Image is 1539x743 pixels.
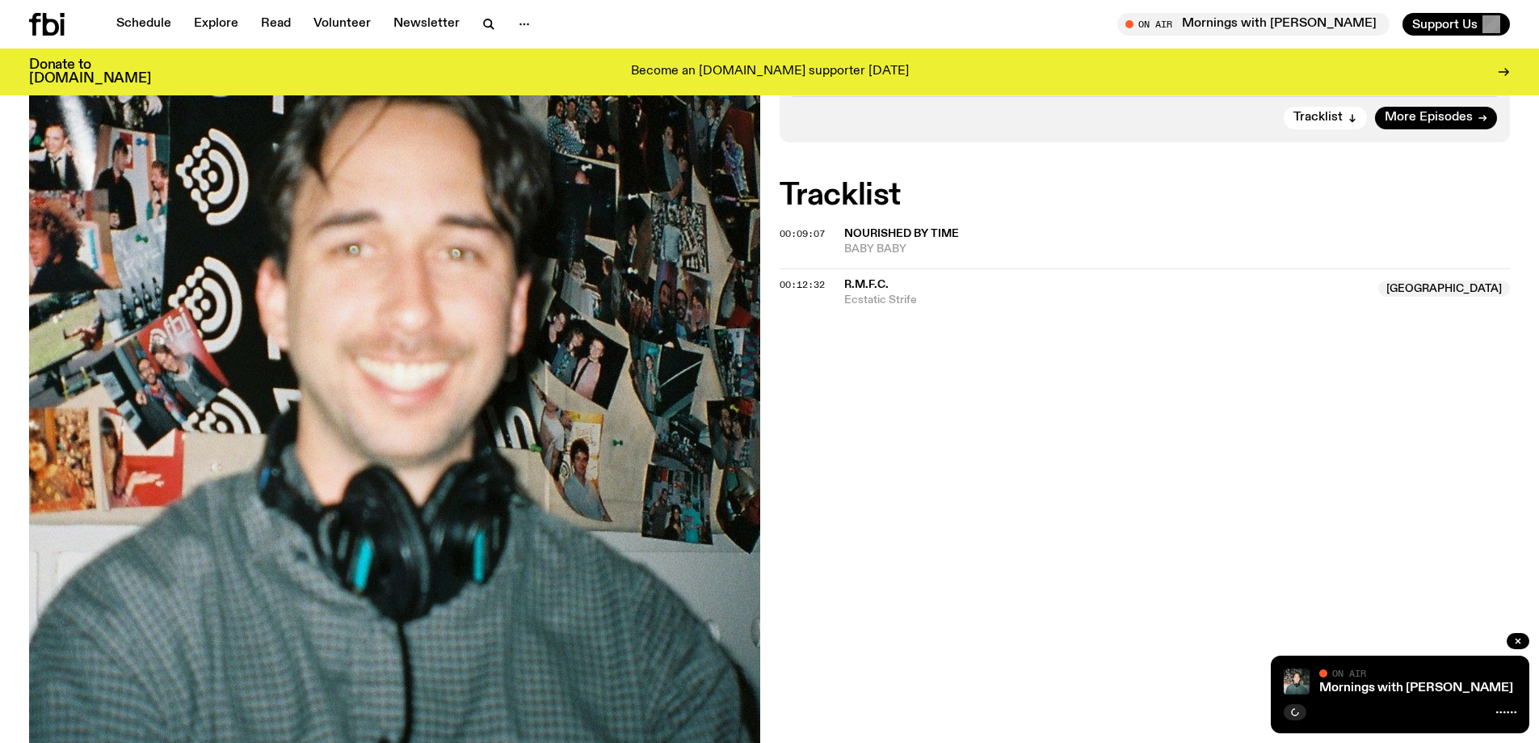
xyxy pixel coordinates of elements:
[1402,13,1510,36] button: Support Us
[1284,107,1367,129] button: Tracklist
[1293,112,1343,124] span: Tracklist
[844,293,1369,308] span: Ecstatic Strife
[1385,112,1473,124] span: More Episodes
[780,181,1511,210] h2: Tracklist
[107,13,181,36] a: Schedule
[1319,682,1513,694] a: Mornings with [PERSON_NAME]
[1332,668,1366,678] span: On Air
[1284,669,1310,694] img: Radio presenter Ben Hansen sits in front of a wall of photos and an fbi radio sign. Film photo. B...
[780,278,825,291] span: 00:12:32
[844,228,959,239] span: Nourished By Time
[384,13,469,36] a: Newsletter
[1117,13,1390,36] button: On AirMornings with [PERSON_NAME]
[631,65,909,79] p: Become an [DOMAIN_NAME] supporter [DATE]
[844,279,889,290] span: R.M.F.C.
[844,242,1511,257] span: BABY BABY
[184,13,248,36] a: Explore
[29,58,151,86] h3: Donate to [DOMAIN_NAME]
[1378,281,1510,297] span: [GEOGRAPHIC_DATA]
[304,13,381,36] a: Volunteer
[780,227,825,240] span: 00:09:07
[1375,107,1497,129] a: More Episodes
[251,13,301,36] a: Read
[1412,17,1478,32] span: Support Us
